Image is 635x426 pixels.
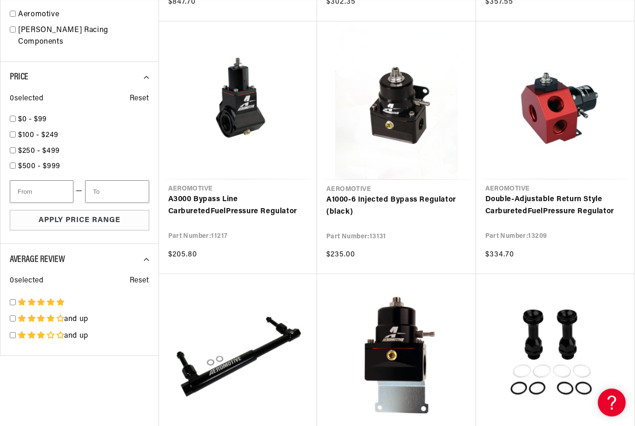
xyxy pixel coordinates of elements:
[18,9,149,21] a: Aeromotive
[76,186,83,198] span: —
[64,316,88,323] span: and up
[64,333,88,340] span: and up
[485,194,625,218] a: Double-Adjustable Return Style CarburetedFuelPressure Regulator
[18,148,60,155] span: $250 - $499
[18,25,149,49] a: [PERSON_NAME] Racing Components
[10,93,43,105] span: 0 selected
[18,116,47,124] span: $0 - $99
[10,275,43,288] span: 0 selected
[326,195,467,218] a: A1000-6 Injected Bypass Regulator (black)
[130,275,149,288] span: Reset
[10,210,149,231] button: Apply Price Range
[18,163,60,170] span: $500 - $999
[168,194,308,218] a: A3000 Bypass Line CarburetedFuelPressure Regulator
[10,256,65,265] span: Average Review
[130,93,149,105] span: Reset
[18,132,59,139] span: $100 - $249
[85,181,149,203] input: To
[10,73,28,82] span: Price
[10,181,73,203] input: From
